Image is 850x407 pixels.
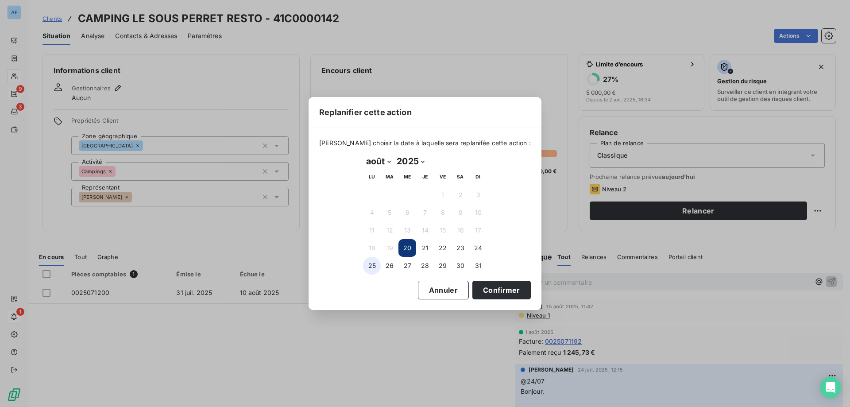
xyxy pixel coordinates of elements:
button: 3 [469,186,487,204]
button: 28 [416,257,434,275]
button: 5 [381,204,398,221]
button: 17 [469,221,487,239]
button: 14 [416,221,434,239]
button: 6 [398,204,416,221]
button: Confirmer [472,281,531,299]
button: 11 [363,221,381,239]
button: 23 [452,239,469,257]
button: 12 [381,221,398,239]
button: 2 [452,186,469,204]
button: Annuler [418,281,469,299]
button: 21 [416,239,434,257]
button: 30 [452,257,469,275]
th: mercredi [398,168,416,186]
th: dimanche [469,168,487,186]
th: jeudi [416,168,434,186]
button: 19 [381,239,398,257]
button: 10 [469,204,487,221]
button: 7 [416,204,434,221]
span: [PERSON_NAME] choisir la date à laquelle sera replanifée cette action : [319,139,531,147]
th: samedi [452,168,469,186]
button: 9 [452,204,469,221]
button: 13 [398,221,416,239]
button: 22 [434,239,452,257]
div: Open Intercom Messenger [820,377,841,398]
th: lundi [363,168,381,186]
button: 20 [398,239,416,257]
button: 26 [381,257,398,275]
button: 27 [398,257,416,275]
button: 25 [363,257,381,275]
th: vendredi [434,168,452,186]
button: 1 [434,186,452,204]
button: 16 [452,221,469,239]
button: 15 [434,221,452,239]
button: 4 [363,204,381,221]
button: 18 [363,239,381,257]
th: mardi [381,168,398,186]
span: Replanifier cette action [319,106,412,118]
button: 29 [434,257,452,275]
button: 24 [469,239,487,257]
button: 8 [434,204,452,221]
button: 31 [469,257,487,275]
